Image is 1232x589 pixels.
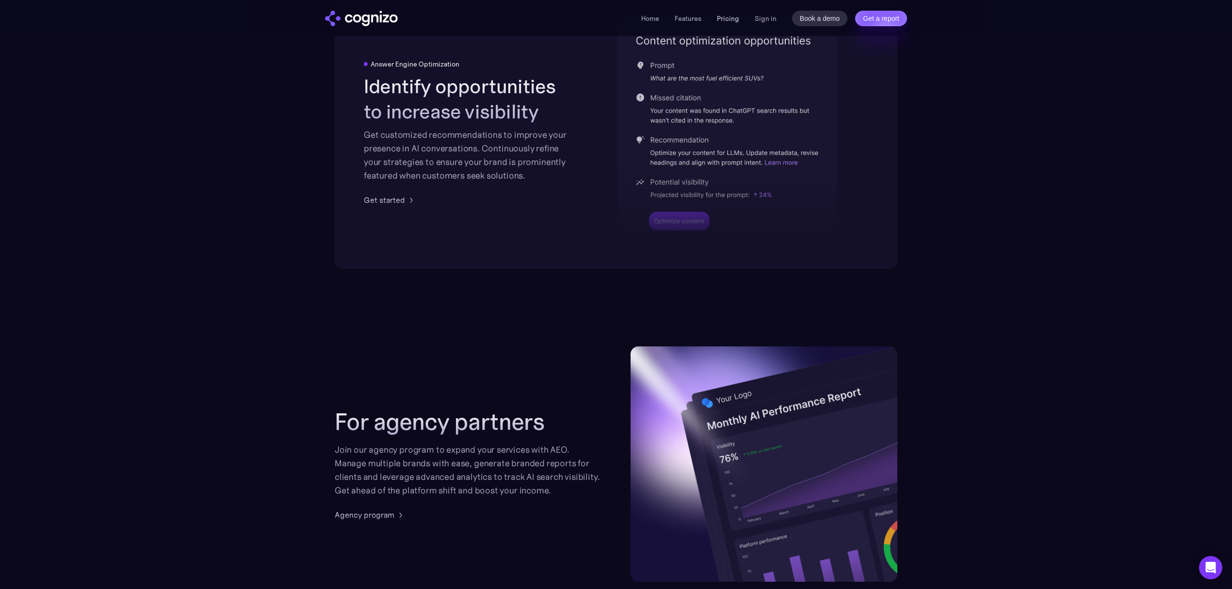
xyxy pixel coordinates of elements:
[755,13,777,24] a: Sign in
[371,60,459,68] div: Answer Engine Optimization
[641,14,659,23] a: Home
[325,11,398,26] a: home
[1199,556,1222,579] div: Open Intercom Messenger
[325,11,398,26] img: cognizo logo
[792,11,848,26] a: Book a demo
[675,14,701,23] a: Features
[855,11,907,26] a: Get a report
[335,509,406,521] a: Agency program
[717,14,739,23] a: Pricing
[364,194,405,206] div: Get started
[364,128,571,182] div: Get customized recommendations to improve your presence in AI conversations. Continuously refine ...
[335,443,601,497] div: Join our agency program to expand your services with AEO. Manage multiple brands with ease, gener...
[364,194,417,206] a: Get started
[364,74,571,124] h2: Identify opportunities to increase visibility
[335,408,601,435] h2: For agency partners
[335,509,394,521] div: Agency program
